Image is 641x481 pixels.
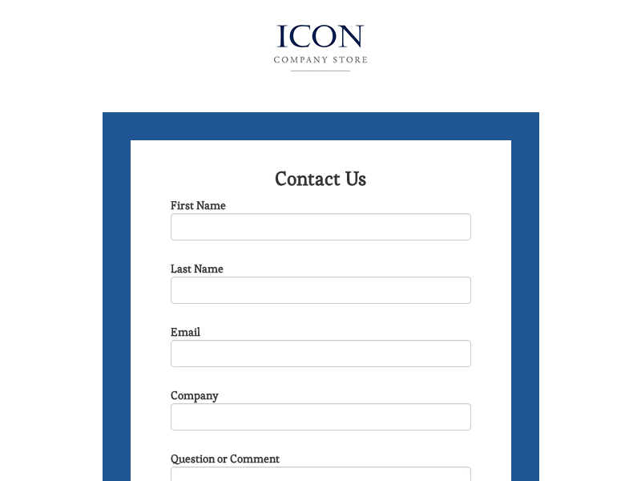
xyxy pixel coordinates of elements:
label: First Name [171,197,226,213]
label: Last Name [171,261,224,277]
h2: Contact Us [171,168,471,189]
label: Question or Comment [171,451,280,467]
label: Company [171,387,219,403]
label: Email [171,324,200,340]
